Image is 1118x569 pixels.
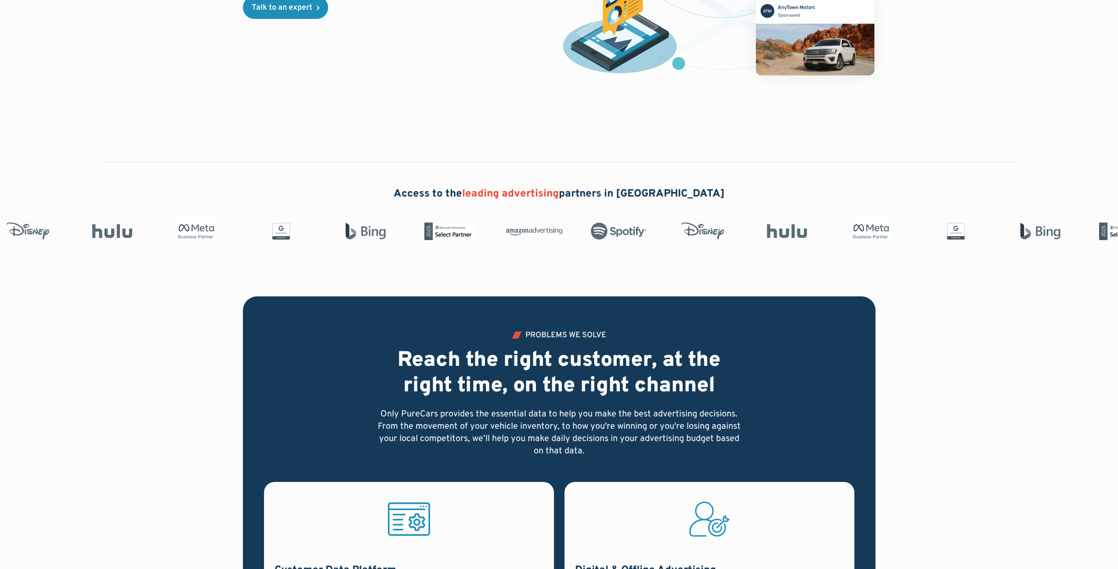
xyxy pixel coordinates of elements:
img: Amazon Advertising [506,224,562,238]
h2: Reach the right customer, at the right time, on the right channel [376,348,742,399]
img: Hulu [759,224,815,238]
img: Microsoft Advertising Partner [422,222,478,240]
img: Bing [337,222,394,240]
img: Spotify [590,222,647,240]
img: Disney [675,222,731,240]
p: Only PureCars provides the essential data to help you make the best advertising decisions. From t... [376,408,742,457]
img: Bing [1012,222,1068,240]
img: Google Partner [928,222,984,240]
div: Talk to an expert [252,4,312,12]
img: Meta Business Partner [843,222,900,240]
h2: Access to the partners in [GEOGRAPHIC_DATA] [394,187,725,202]
div: PROBLEMS WE SOLVE [525,332,606,339]
img: Google Partner [253,222,309,240]
img: Hulu [84,224,141,238]
span: leading advertising [462,187,559,201]
img: Meta Business Partner [169,222,225,240]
